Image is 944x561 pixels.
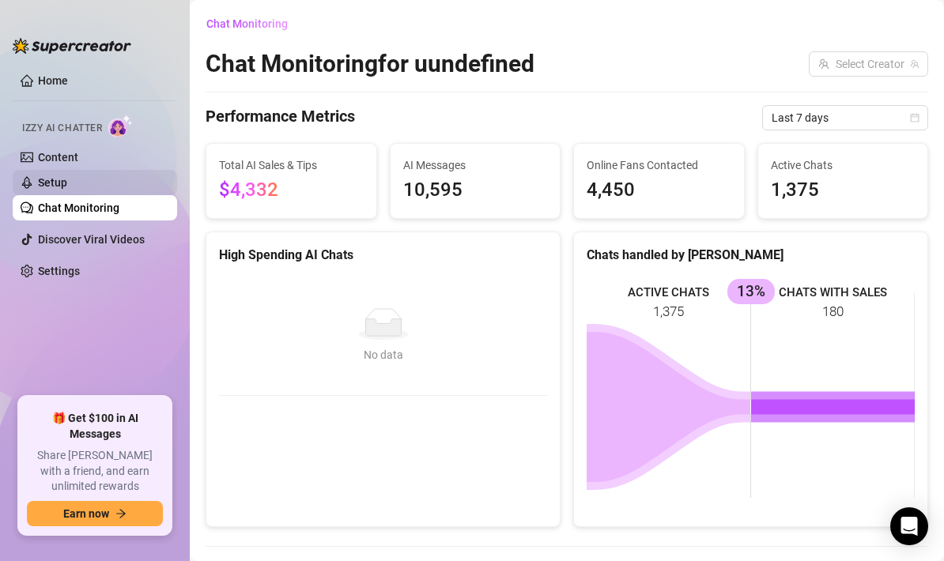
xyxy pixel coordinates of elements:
[403,156,548,174] span: AI Messages
[403,175,548,205] span: 10,595
[772,106,919,130] span: Last 7 days
[38,74,68,87] a: Home
[206,17,288,30] span: Chat Monitoring
[63,507,109,520] span: Earn now
[38,201,119,214] a: Chat Monitoring
[108,115,133,137] img: AI Chatter
[27,501,163,526] button: Earn nowarrow-right
[115,508,126,519] span: arrow-right
[27,411,163,442] span: 🎁 Get $100 in AI Messages
[771,156,916,174] span: Active Chats
[206,11,300,36] button: Chat Monitoring
[587,175,731,205] span: 4,450
[38,151,78,164] a: Content
[219,156,364,174] span: Total AI Sales & Tips
[235,346,531,363] div: No data
[587,156,731,174] span: Online Fans Contacted
[219,245,547,265] div: High Spending AI Chats
[38,176,67,189] a: Setup
[206,49,534,79] h2: Chat Monitoring for uundefined
[13,38,131,54] img: logo-BBDzfeDw.svg
[587,245,915,265] div: Chats handled by [PERSON_NAME]
[890,507,928,545] div: Open Intercom Messenger
[38,265,80,277] a: Settings
[27,448,163,495] span: Share [PERSON_NAME] with a friend, and earn unlimited rewards
[22,121,102,136] span: Izzy AI Chatter
[910,59,919,69] span: team
[38,233,145,246] a: Discover Viral Videos
[219,179,278,201] span: $4,332
[910,113,919,122] span: calendar
[771,175,916,205] span: 1,375
[206,105,355,130] h4: Performance Metrics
